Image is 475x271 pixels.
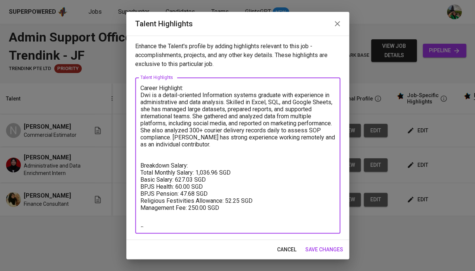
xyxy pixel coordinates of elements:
[140,85,335,227] textarea: Career Highlight: Dwi is a detail-oriented Information systems graduate with experience in admini...
[135,18,340,30] h2: Talent Highlights
[274,243,299,257] button: cancel
[135,42,340,69] p: Enhance the Talent's profile by adding highlights relevant to this job - accomplishments, project...
[305,245,343,254] span: save changes
[302,243,346,257] button: save changes
[277,245,296,254] span: cancel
